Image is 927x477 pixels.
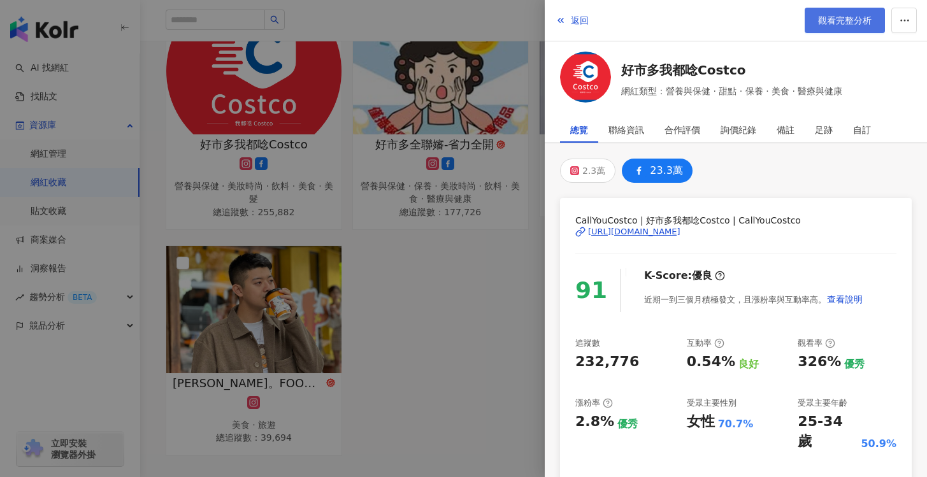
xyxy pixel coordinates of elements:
div: 232,776 [575,352,639,372]
div: 70.7% [718,417,754,431]
div: 女性 [687,412,715,432]
div: 50.9% [861,437,896,451]
div: 觀看率 [798,338,835,349]
div: K-Score : [644,269,725,283]
div: 詢價紀錄 [721,117,756,143]
button: 返回 [555,8,589,33]
div: 91 [575,273,607,309]
div: 追蹤數 [575,338,600,349]
div: 優良 [692,269,712,283]
span: 返回 [571,15,589,25]
div: 優秀 [617,417,638,431]
a: 觀看完整分析 [805,8,885,33]
a: KOL Avatar [560,52,611,107]
a: [URL][DOMAIN_NAME] [575,226,896,238]
div: 互動率 [687,338,724,349]
div: 2.8% [575,412,614,432]
span: 網紅類型：營養與保健 · 甜點 · 保養 · 美食 · 醫療與健康 [621,84,842,98]
div: 0.54% [687,352,735,372]
div: 總覽 [570,117,588,143]
div: [URL][DOMAIN_NAME] [588,226,680,238]
div: 25-34 歲 [798,412,858,452]
button: 2.3萬 [560,159,615,183]
div: 聯絡資訊 [608,117,644,143]
div: 備註 [777,117,794,143]
div: 受眾主要年齡 [798,397,847,409]
span: 查看說明 [827,294,863,304]
div: 自訂 [853,117,871,143]
div: 漲粉率 [575,397,613,409]
div: 受眾主要性別 [687,397,737,409]
button: 查看說明 [826,287,863,312]
img: KOL Avatar [560,52,611,103]
div: 23.3萬 [650,162,683,180]
div: 優秀 [844,357,865,371]
span: 觀看完整分析 [818,15,872,25]
span: CallYouCostco | 好市多我都唸Costco | CallYouCostco [575,213,896,227]
div: 2.3萬 [582,162,605,180]
div: 326% [798,352,841,372]
div: 良好 [738,357,759,371]
button: 23.3萬 [622,159,693,183]
div: 合作評價 [665,117,700,143]
div: 近期一到三個月積極發文，且漲粉率與互動率高。 [644,287,863,312]
a: 好市多我都唸Costco [621,61,842,79]
div: 足跡 [815,117,833,143]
